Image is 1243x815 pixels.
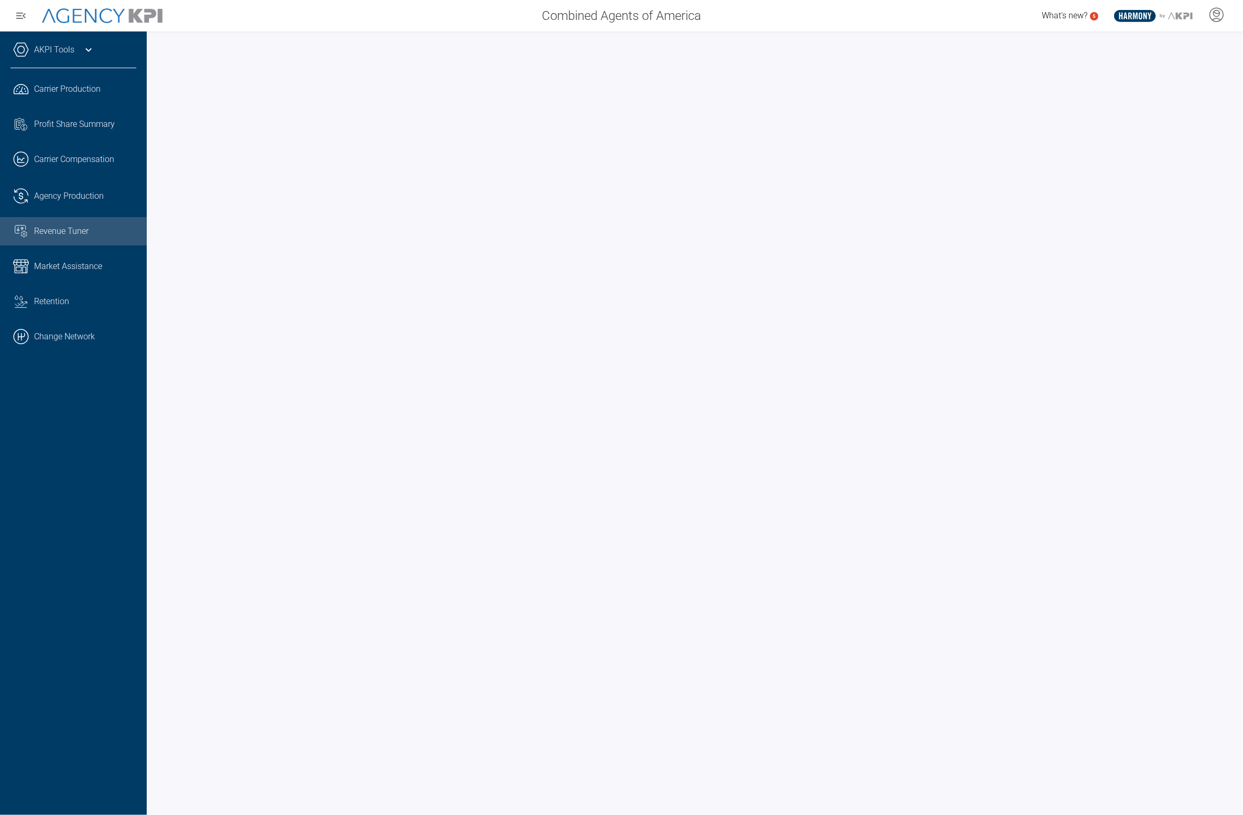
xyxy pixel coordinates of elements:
span: Combined Agents of America [542,6,702,25]
span: Carrier Compensation [34,153,114,166]
span: Revenue Tuner [34,225,89,238]
span: Carrier Production [34,83,101,95]
a: AKPI Tools [34,44,74,56]
a: 5 [1090,12,1098,20]
span: Agency Production [34,190,104,202]
span: Market Assistance [34,260,102,273]
span: What's new? [1042,10,1087,20]
text: 5 [1093,13,1096,19]
img: AgencyKPI [42,8,162,24]
span: Profit Share Summary [34,118,115,131]
div: Retention [34,295,136,308]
